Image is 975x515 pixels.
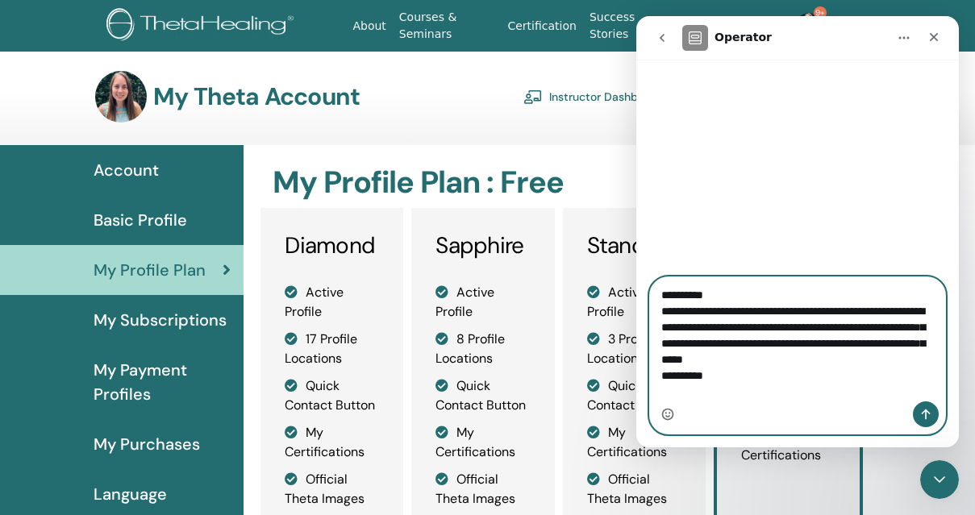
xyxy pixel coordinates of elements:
[106,8,299,44] img: logo.png
[636,16,959,447] iframe: Intercom live chat
[920,460,959,499] iframe: Intercom live chat
[285,423,379,462] li: My Certifications
[94,258,206,282] span: My Profile Plan
[587,232,681,260] h3: Standard
[94,308,227,332] span: My Subscriptions
[94,208,187,232] span: Basic Profile
[435,423,530,462] li: My Certifications
[95,71,147,123] img: default.jpg
[435,283,530,322] li: Active Profile
[285,376,379,415] li: Quick Contact Button
[153,82,360,111] h3: My Theta Account
[285,470,379,509] li: Official Theta Images
[587,470,681,509] li: Official Theta Images
[435,330,530,368] li: 8 Profile Locations
[285,232,379,260] h3: Diamond
[740,11,783,41] a: Store
[435,470,530,509] li: Official Theta Images
[523,84,662,110] a: Instructor Dashboard
[669,11,740,41] a: Resources
[435,232,530,260] h3: Sapphire
[285,283,379,322] li: Active Profile
[796,13,822,39] img: default.jpg
[94,358,231,406] span: My Payment Profiles
[814,6,827,19] span: 9+
[346,11,392,41] a: About
[273,164,859,201] h2: My Profile Plan : Free
[583,2,669,49] a: Success Stories
[523,89,543,104] img: chalkboard-teacher.svg
[285,330,379,368] li: 17 Profile Locations
[393,2,502,49] a: Courses & Seminars
[587,330,681,368] li: 3 Profile Locations
[587,376,681,415] li: Quick Contact Button
[501,11,582,41] a: Certification
[435,376,530,415] li: Quick Contact Button
[587,423,681,462] li: My Certifications
[94,432,200,456] span: My Purchases
[94,158,159,182] span: Account
[94,482,167,506] span: Language
[587,283,681,322] li: Active Profile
